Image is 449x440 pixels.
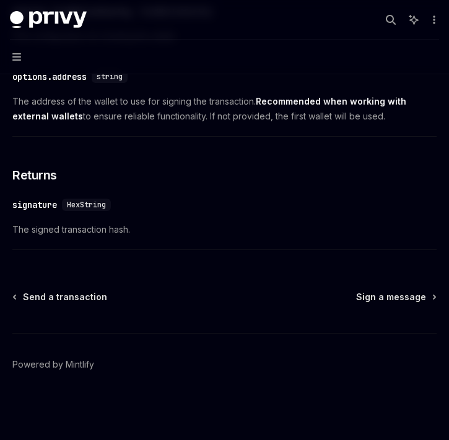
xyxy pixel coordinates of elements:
[12,358,94,371] a: Powered by Mintlify
[10,11,87,28] img: dark logo
[12,222,437,237] span: The signed transaction hash.
[23,291,107,303] span: Send a transaction
[14,291,107,303] a: Send a transaction
[12,94,437,124] span: The address of the wallet to use for signing the transaction. to ensure reliable functionality. I...
[67,200,106,210] span: HexString
[427,11,439,28] button: More actions
[12,166,57,184] span: Returns
[356,291,435,303] a: Sign a message
[97,72,123,82] span: string
[12,199,57,211] div: signature
[12,71,87,83] div: options.address
[356,291,426,303] span: Sign a message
